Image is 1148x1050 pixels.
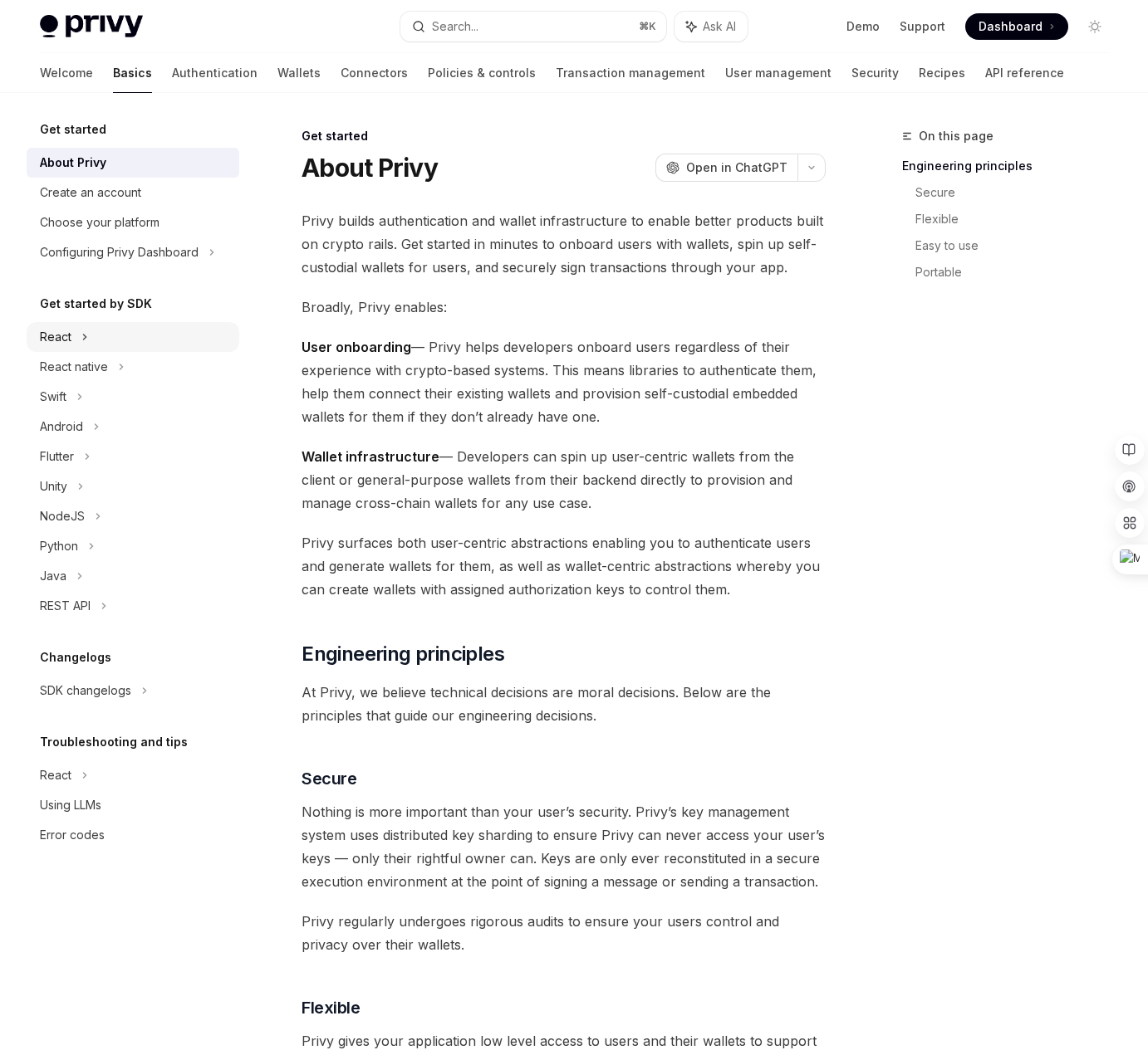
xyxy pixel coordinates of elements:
[27,820,239,850] a: Error codes
[302,339,411,355] strong: User onboarding
[27,178,239,208] a: Create an account
[40,212,159,232] div: Choose your platform
[639,20,656,33] span: ⌘ K
[40,327,71,347] div: React
[40,447,74,466] div: Flutter
[40,387,66,407] div: Swift
[302,209,826,279] span: Privy builds authentication and wallet infrastructure to enable better products built on crypto r...
[915,232,1121,259] a: Easy to use
[27,208,239,237] a: Choose your platform
[40,596,91,616] div: REST API
[556,53,705,93] a: Transaction management
[725,53,832,93] a: User management
[40,153,106,173] div: About Privy
[846,18,880,35] a: Demo
[40,647,111,667] h5: Changelogs
[915,259,1121,286] a: Portable
[1082,13,1108,40] button: Toggle dark mode
[703,18,736,35] span: Ask AI
[919,53,965,93] a: Recipes
[27,790,239,820] a: Using LLMs
[341,53,408,93] a: Connectors
[40,183,141,203] div: Create an account
[113,53,152,93] a: Basics
[915,206,1121,232] a: Flexible
[40,681,131,701] div: SDK changelogs
[900,18,945,35] a: Support
[915,179,1121,206] a: Secure
[302,153,438,183] h1: About Privy
[40,417,83,437] div: Android
[919,126,993,146] span: On this page
[302,335,826,428] span: — Privy helps developers onboard users regardless of their experience with crypto-based systems. ...
[40,294,152,314] h5: Get started by SDK
[40,795,101,815] div: Using LLMs
[302,448,439,465] strong: Wallet infrastructure
[302,641,504,667] span: Engineering principles
[40,566,66,586] div: Java
[302,445,826,515] span: — Developers can spin up user-centric wallets from the client or general-purpose wallets from the...
[40,120,106,139] h5: Get started
[302,531,826,601] span: Privy surfaces both user-centric abstractions enabling you to authenticate users and generate wal...
[277,53,321,93] a: Wallets
[675,12,748,42] button: Ask AI
[400,12,666,42] button: Search...⌘K
[40,506,85,526] div: NodeJS
[686,159,787,176] span: Open in ChatGPT
[40,15,143,38] img: light logo
[302,910,826,956] span: Privy regularly undergoes rigorous audits to ensure your users control and privacy over their wal...
[40,825,105,845] div: Error codes
[27,148,239,178] a: About Privy
[172,53,258,93] a: Authentication
[40,536,78,556] div: Python
[902,153,1121,179] a: Engineering principles
[40,765,71,785] div: React
[40,732,188,752] h5: Troubleshooting and tips
[302,767,356,790] span: Secure
[302,295,826,319] span: Broadly, Privy enables:
[428,53,536,93] a: Policies & controls
[979,18,1043,35] span: Dashboard
[302,681,826,727] span: At Privy, we believe technical decisions are moral decisions. Below are the principles that guide...
[965,13,1068,40] a: Dashboard
[40,476,67,496] div: Unity
[40,357,108,377] div: React native
[851,53,899,93] a: Security
[302,996,360,1019] span: Flexible
[655,154,797,182] button: Open in ChatGPT
[432,17,478,37] div: Search...
[40,53,93,93] a: Welcome
[985,53,1064,93] a: API reference
[302,800,826,893] span: Nothing is more important than your user’s security. Privy’s key management system uses distribut...
[302,128,826,144] div: Get started
[40,242,199,262] div: Configuring Privy Dashboard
